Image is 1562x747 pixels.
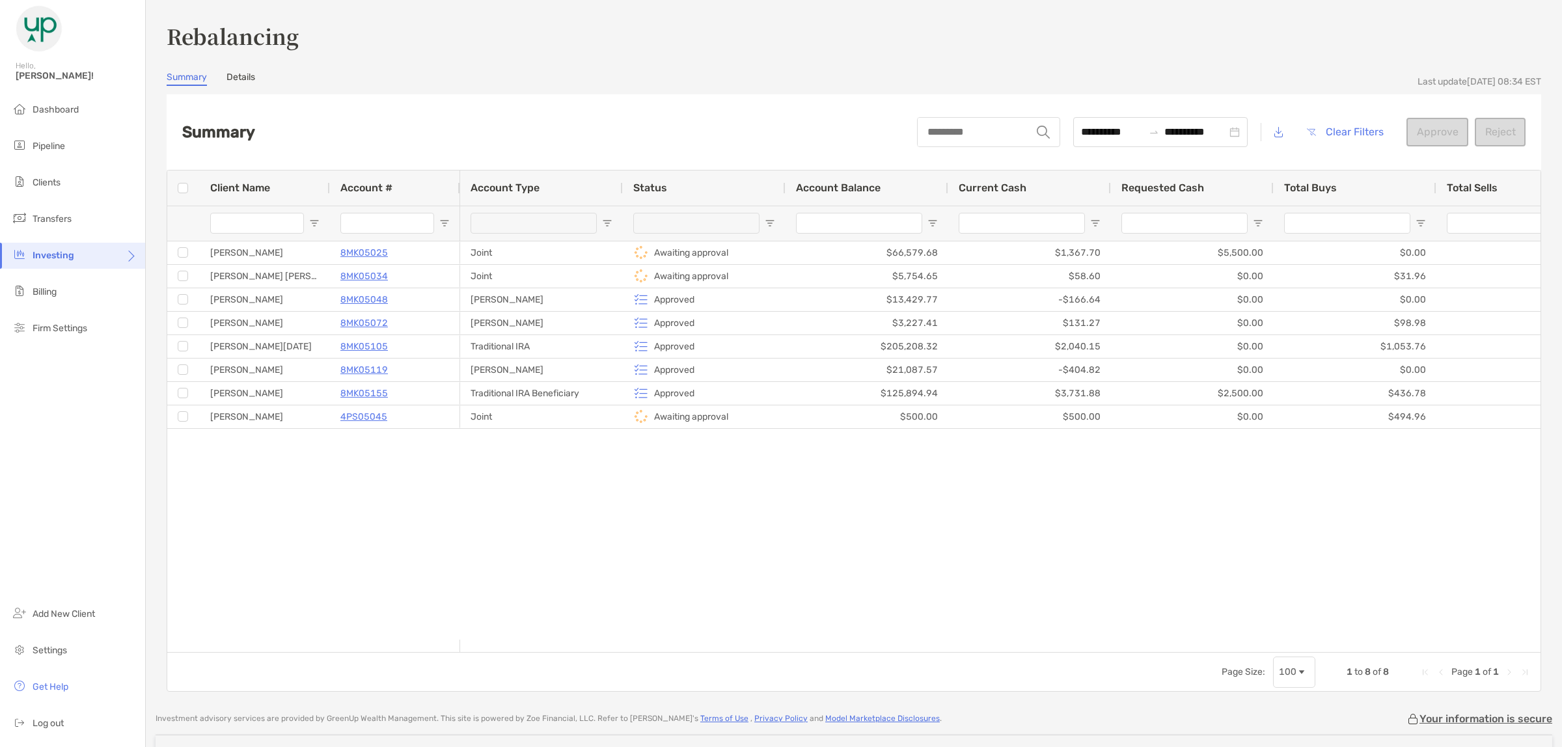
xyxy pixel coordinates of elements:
img: logout icon [12,714,27,730]
div: $0.00 [1111,312,1274,334]
div: First Page [1420,667,1431,677]
div: $500.00 [948,405,1111,428]
span: to [1354,666,1363,677]
div: [PERSON_NAME] [PERSON_NAME] [200,265,330,288]
span: of [1373,666,1381,677]
img: settings icon [12,642,27,657]
img: icon status [633,245,649,260]
p: Awaiting approval [654,268,728,284]
button: Open Filter Menu [1416,218,1426,228]
img: Zoe Logo [16,5,62,52]
div: $0.00 [1111,335,1274,358]
span: Account # [340,182,392,194]
img: icon status [633,385,649,401]
p: 8MK05105 [340,338,388,355]
div: Joint [460,265,623,288]
input: Requested Cash Filter Input [1121,213,1248,234]
img: add_new_client icon [12,605,27,621]
span: 8 [1365,666,1371,677]
p: Approved [654,338,694,355]
p: Approved [654,315,694,331]
input: Account Balance Filter Input [796,213,922,234]
div: $436.78 [1274,382,1436,405]
input: Current Cash Filter Input [959,213,1085,234]
div: $5,500.00 [1111,241,1274,264]
div: 100 [1279,666,1296,677]
span: to [1149,127,1159,137]
p: 4PS05045 [340,409,387,425]
div: Next Page [1504,667,1514,677]
span: 1 [1475,666,1481,677]
div: Joint [460,241,623,264]
div: $58.60 [948,265,1111,288]
div: $205,208.32 [786,335,948,358]
span: Current Cash [959,182,1026,194]
button: Open Filter Menu [1253,218,1263,228]
a: 8MK05119 [340,362,388,378]
a: Details [226,72,255,86]
img: billing icon [12,283,27,299]
div: $31.96 [1274,265,1436,288]
div: $500.00 [786,405,948,428]
p: Approved [654,292,694,308]
div: $0.00 [1111,265,1274,288]
a: 8MK05034 [340,268,388,284]
span: Firm Settings [33,323,87,334]
a: Terms of Use [700,714,748,723]
button: Open Filter Menu [602,218,612,228]
div: $3,731.88 [948,382,1111,405]
span: Total Sells [1447,182,1498,194]
div: $0.00 [1274,241,1436,264]
div: $125,894.94 [786,382,948,405]
img: icon status [633,292,649,307]
span: [PERSON_NAME]! [16,70,137,81]
button: Open Filter Menu [309,218,320,228]
p: Approved [654,362,694,378]
div: $1,367.70 [948,241,1111,264]
span: Requested Cash [1121,182,1204,194]
div: $5,754.65 [786,265,948,288]
img: investing icon [12,247,27,262]
div: $3,227.41 [786,312,948,334]
div: -$166.64 [948,288,1111,311]
span: of [1483,666,1491,677]
div: Page Size [1273,657,1315,688]
p: Awaiting approval [654,409,728,425]
span: Add New Client [33,608,95,619]
a: Summary [167,72,207,86]
div: [PERSON_NAME] [200,312,330,334]
div: $21,087.57 [786,359,948,381]
a: Model Marketplace Disclosures [825,714,940,723]
span: 8 [1383,666,1389,677]
img: clients icon [12,174,27,189]
div: $0.00 [1111,288,1274,311]
button: Open Filter Menu [765,218,775,228]
input: Account # Filter Input [340,213,434,234]
img: dashboard icon [12,101,27,116]
span: 1 [1347,666,1352,677]
img: transfers icon [12,210,27,226]
a: 8MK05155 [340,385,388,401]
div: [PERSON_NAME] [200,382,330,405]
span: Client Name [210,182,270,194]
h3: Rebalancing [167,21,1541,51]
img: firm-settings icon [12,319,27,335]
span: Billing [33,286,57,297]
a: 8MK05072 [340,315,388,331]
div: $0.00 [1111,405,1274,428]
div: [PERSON_NAME] [460,288,623,311]
div: -$404.82 [948,359,1111,381]
h2: Summary [182,123,255,141]
div: [PERSON_NAME] [200,241,330,264]
div: Previous Page [1436,667,1446,677]
span: Get Help [33,681,68,692]
div: $13,429.77 [786,288,948,311]
div: [PERSON_NAME] [200,288,330,311]
div: [PERSON_NAME][DATE] [200,335,330,358]
span: Page [1451,666,1473,677]
p: Approved [654,385,694,401]
div: $98.98 [1274,312,1436,334]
